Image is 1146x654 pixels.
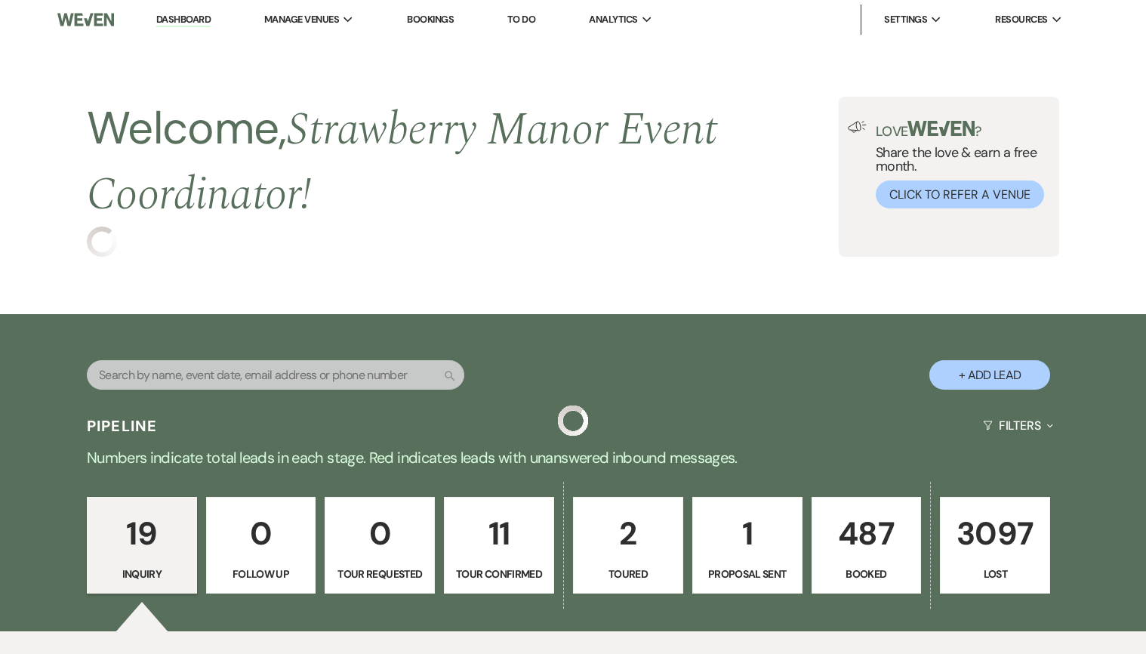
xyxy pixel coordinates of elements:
a: 19Inquiry [87,497,197,594]
p: 0 [216,508,307,559]
span: Strawberry Manor Event Coordinator ! [87,95,717,230]
a: 0Follow Up [206,497,316,594]
img: loading spinner [558,406,588,436]
p: Lost [950,566,1040,582]
p: 2 [583,508,673,559]
p: 0 [334,508,425,559]
a: 0Tour Requested [325,497,435,594]
a: 11Tour Confirmed [444,497,554,594]
p: Inquiry [97,566,187,582]
button: Filters [977,406,1059,446]
a: 2Toured [573,497,683,594]
span: Manage Venues [264,12,339,27]
span: Settings [884,12,927,27]
p: Booked [821,566,912,582]
a: To Do [507,13,535,26]
img: loading spinner [87,227,117,257]
h3: Pipeline [87,415,158,437]
a: 3097Lost [940,497,1050,594]
a: Dashboard [156,13,211,27]
a: 1Proposal Sent [692,497,803,594]
span: Resources [995,12,1047,27]
img: Weven Logo [57,4,114,35]
a: Bookings [407,13,454,26]
div: Share the love & earn a free month. [867,121,1050,208]
button: Click to Refer a Venue [876,180,1044,208]
p: Love ? [876,121,1050,138]
p: Proposal Sent [702,566,793,582]
p: 11 [454,508,544,559]
img: weven-logo-green.svg [907,121,975,136]
h2: Welcome, [87,97,839,227]
p: 487 [821,508,912,559]
p: Tour Confirmed [454,566,544,582]
p: Tour Requested [334,566,425,582]
a: 487Booked [812,497,922,594]
p: Toured [583,566,673,582]
input: Search by name, event date, email address or phone number [87,360,464,390]
button: + Add Lead [929,360,1050,390]
img: loud-speaker-illustration.svg [848,121,867,133]
p: 1 [702,508,793,559]
p: 19 [97,508,187,559]
p: 3097 [950,508,1040,559]
span: Analytics [589,12,637,27]
p: Follow Up [216,566,307,582]
p: Numbers indicate total leads in each stage. Red indicates leads with unanswered inbound messages. [29,446,1117,470]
